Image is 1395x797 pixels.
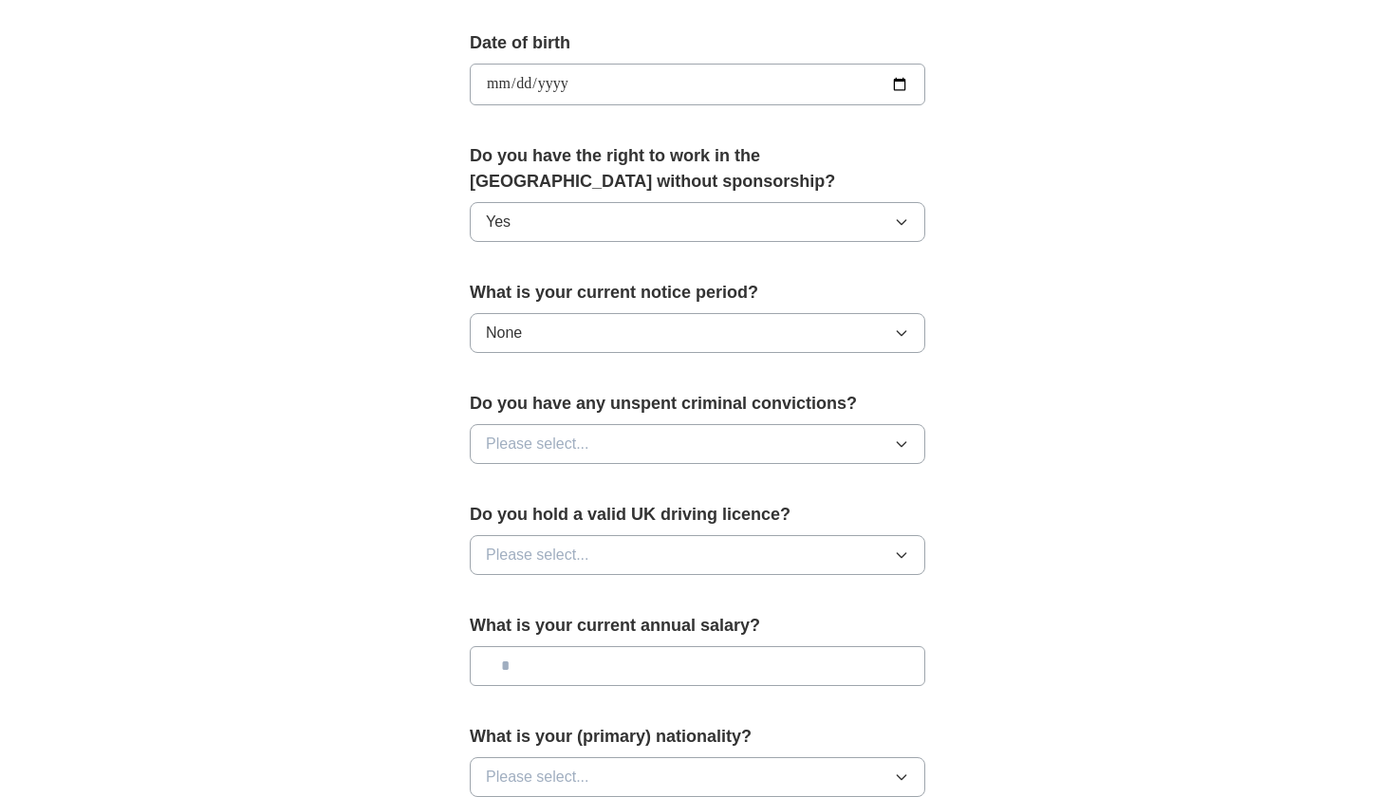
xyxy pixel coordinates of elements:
label: What is your current notice period? [470,280,925,306]
label: Do you have any unspent criminal convictions? [470,391,925,417]
span: Yes [486,211,511,233]
label: What is your (primary) nationality? [470,724,925,750]
button: Please select... [470,535,925,575]
button: None [470,313,925,353]
span: Please select... [486,433,589,455]
label: What is your current annual salary? [470,613,925,639]
label: Do you have the right to work in the [GEOGRAPHIC_DATA] without sponsorship? [470,143,925,195]
button: Please select... [470,757,925,797]
span: Please select... [486,766,589,788]
label: Do you hold a valid UK driving licence? [470,502,925,528]
button: Yes [470,202,925,242]
button: Please select... [470,424,925,464]
label: Date of birth [470,30,925,56]
span: None [486,322,522,344]
span: Please select... [486,544,589,566]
